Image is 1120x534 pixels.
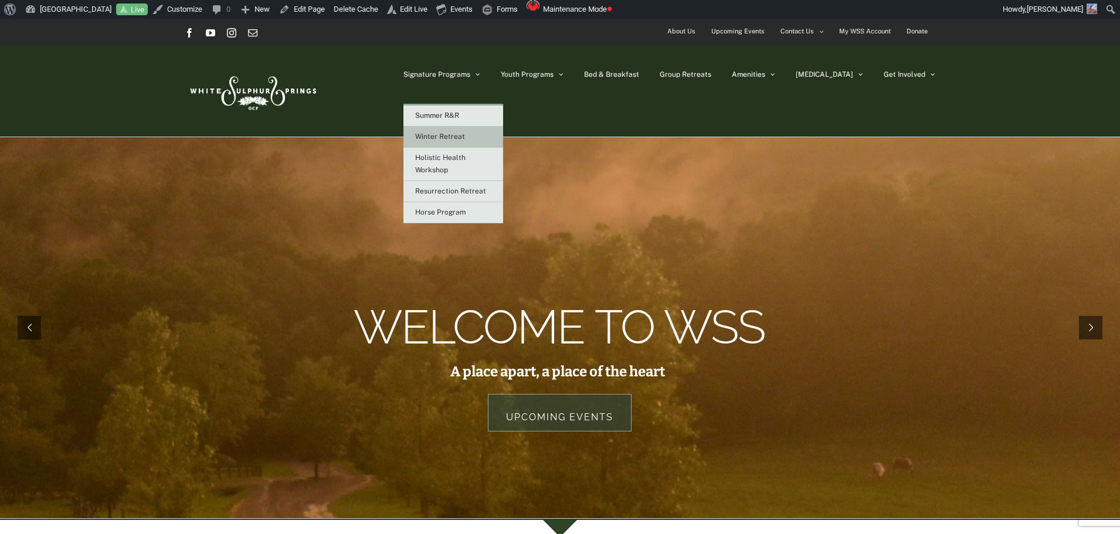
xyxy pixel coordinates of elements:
nav: Secondary Menu [660,19,935,45]
rs-layer: Welcome to WSS [354,314,765,341]
a: Signature Programs [403,45,480,104]
a: Upcoming Events [704,19,772,45]
a: Resurrection Retreat [403,181,503,202]
a: My WSS Account [831,19,898,45]
a: Summer R&R [403,106,503,127]
a: [MEDICAL_DATA] [796,45,863,104]
nav: Main Menu [403,45,935,104]
a: Upcoming Events [488,394,632,431]
span: Donate [907,23,928,40]
span: Get Involved [884,71,925,78]
a: Donate [899,19,935,45]
a: Contact Us [773,19,831,45]
span: Contact Us [780,23,814,40]
span: Horse Program [415,208,466,216]
span: Youth Programs [501,71,554,78]
a: About Us [660,19,703,45]
a: Youth Programs [501,45,564,104]
a: Group Retreats [660,45,711,104]
span: Summer R&R [415,111,459,120]
img: SusannePappal-66x66.jpg [1087,4,1097,14]
span: Group Retreats [660,71,711,78]
a: Horse Program [403,202,503,223]
span: Winter Retreat [415,132,465,141]
rs-layer: A place apart, a place of the heart [450,365,665,378]
span: My WSS Account [839,23,891,40]
a: Get Involved [884,45,935,104]
span: About Us [667,23,695,40]
span: Bed & Breakfast [584,71,639,78]
a: Live [116,4,148,16]
span: [PERSON_NAME] [1027,5,1083,13]
img: White Sulphur Springs Logo [185,63,320,118]
span: Holistic Health Workshop [415,154,466,174]
span: Upcoming Events [711,23,765,40]
span: Resurrection Retreat [415,187,486,195]
span: Signature Programs [403,71,470,78]
a: Winter Retreat [403,127,503,148]
a: Amenities [732,45,775,104]
span: [MEDICAL_DATA] [796,71,853,78]
a: Holistic Health Workshop [403,148,503,181]
a: Bed & Breakfast [584,45,639,104]
span: Amenities [732,71,765,78]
